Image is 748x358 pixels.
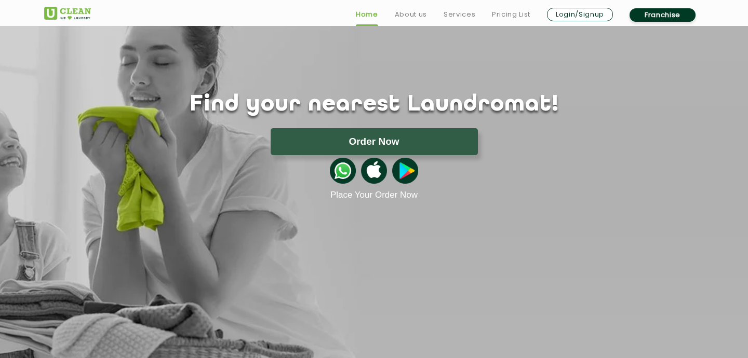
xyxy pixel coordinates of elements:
a: Place Your Order Now [330,190,418,200]
img: whatsappicon.png [330,158,356,184]
h1: Find your nearest Laundromat! [36,92,712,118]
img: apple-icon.png [361,158,387,184]
a: About us [395,8,427,21]
a: Home [356,8,378,21]
a: Pricing List [492,8,530,21]
a: Services [444,8,475,21]
a: Franchise [630,8,696,22]
a: Login/Signup [547,8,613,21]
img: UClean Laundry and Dry Cleaning [44,7,91,20]
button: Order Now [271,128,478,155]
img: playstoreicon.png [392,158,418,184]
